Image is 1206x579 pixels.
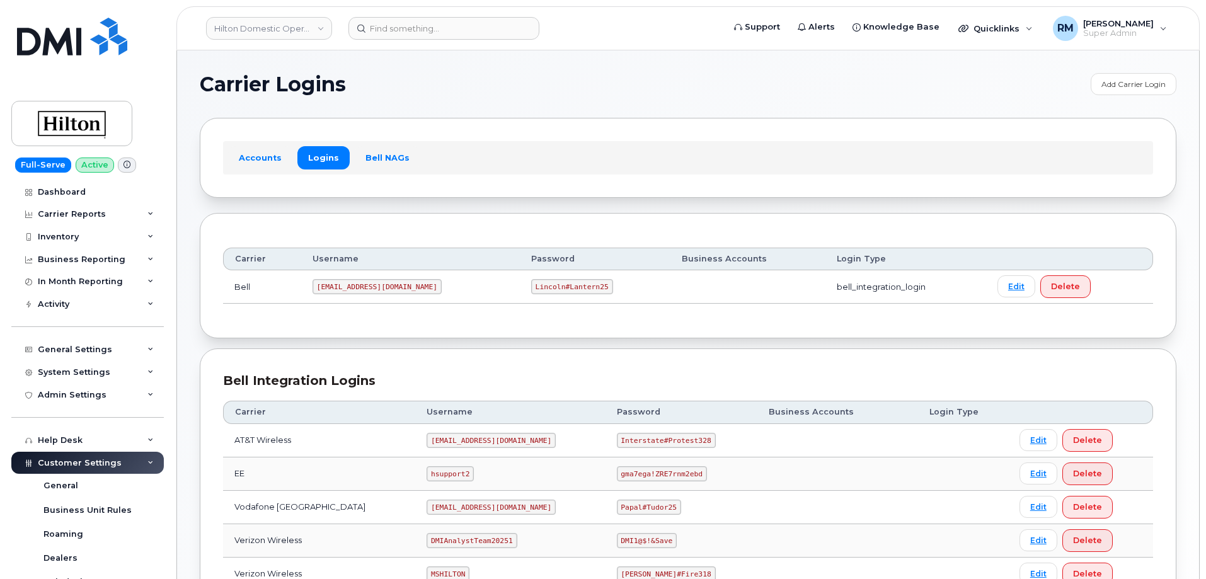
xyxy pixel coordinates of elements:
th: Username [415,401,605,423]
code: Papal#Tudor25 [617,500,681,515]
code: Lincoln#Lantern25 [531,279,613,294]
a: Bell NAGs [355,146,420,169]
span: Delete [1073,501,1102,513]
a: Edit [1019,496,1057,518]
td: Verizon Wireless [223,524,415,558]
button: Delete [1062,529,1113,552]
th: Business Accounts [670,248,825,270]
td: EE [223,457,415,491]
code: [EMAIL_ADDRESS][DOMAIN_NAME] [427,500,556,515]
a: Edit [1019,429,1057,451]
div: Bell Integration Logins [223,372,1153,390]
td: bell_integration_login [825,270,986,304]
th: Business Accounts [757,401,918,423]
a: Edit [1019,462,1057,484]
td: Vodafone [GEOGRAPHIC_DATA] [223,491,415,524]
code: Interstate#Protest328 [617,433,716,448]
code: DMIAnalystTeam20251 [427,533,517,548]
code: hsupport2 [427,466,474,481]
code: [EMAIL_ADDRESS][DOMAIN_NAME] [313,279,442,294]
button: Delete [1062,462,1113,485]
th: Login Type [918,401,1008,423]
th: Password [520,248,670,270]
span: Delete [1073,467,1102,479]
td: Bell [223,270,301,304]
a: Add Carrier Login [1091,73,1176,95]
th: Carrier [223,401,415,423]
th: Password [606,401,757,423]
button: Delete [1062,496,1113,519]
span: Carrier Logins [200,75,346,94]
code: gma7ega!ZRE7rnm2ebd [617,466,707,481]
td: AT&T Wireless [223,424,415,457]
button: Delete [1040,275,1091,298]
th: Username [301,248,520,270]
a: Edit [997,275,1035,297]
span: Delete [1073,534,1102,546]
th: Login Type [825,248,986,270]
span: Delete [1051,280,1080,292]
button: Delete [1062,429,1113,452]
a: Edit [1019,529,1057,551]
a: Logins [297,146,350,169]
code: DMI1@$!&Save [617,533,677,548]
span: Delete [1073,434,1102,446]
code: [EMAIL_ADDRESS][DOMAIN_NAME] [427,433,556,448]
a: Accounts [228,146,292,169]
th: Carrier [223,248,301,270]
